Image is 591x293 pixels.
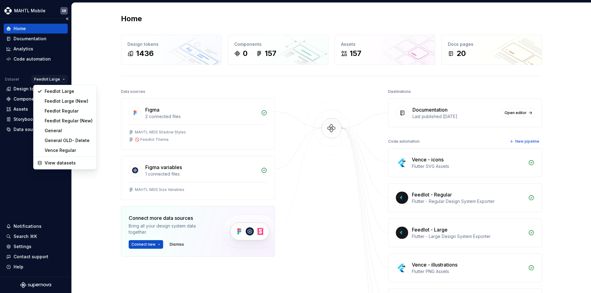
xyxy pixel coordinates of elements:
[45,160,93,166] div: View datasets
[45,118,93,124] div: Feedlot Regular (New)
[45,137,93,144] div: General OLD- Delete
[45,88,93,94] div: Feedlot Large
[45,147,93,153] div: Vence Regular
[45,108,93,114] div: Feedlot Regular
[45,128,93,134] div: General
[35,158,95,168] a: View datasets
[45,98,93,104] div: Feedlot Large (New)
